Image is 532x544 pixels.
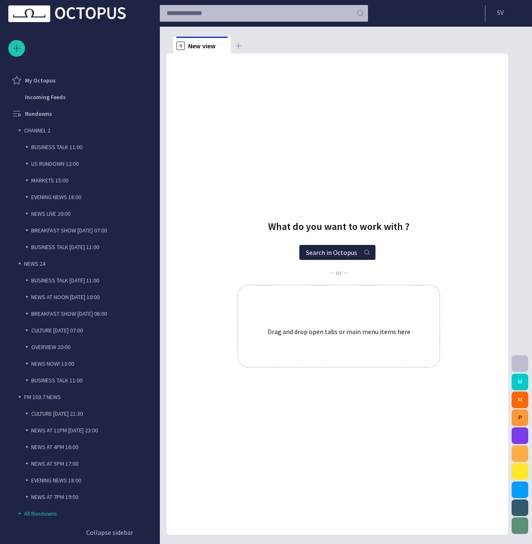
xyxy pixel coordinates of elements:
p: BUSINESS TALK 11:00 [31,143,152,151]
div: EVENING NEWS 18:00 [22,189,152,205]
p: S V [497,7,504,17]
button: Collapse sidebar [12,524,147,541]
p: Collapse sidebar [85,527,138,537]
p: Rundowns [25,110,52,118]
div: BUSINESS TALK 11:00 [22,139,152,155]
div: BUSINESS TALK 11:00 [22,372,152,389]
div: NEWS AT 5PM 17:00 [22,455,152,472]
p: All Rundowns [24,509,152,518]
p: EVENING NEWS 18:00 [31,193,152,201]
div: EVENING NEWS 18:00 [22,472,152,489]
p: EVENING NEWS 18:00 [31,476,152,484]
p: NEWS 24 [24,260,143,268]
p: CULTURE [DATE] 07:00 [31,326,152,334]
p: BUSINESS TALK [DATE] 11:00 [31,243,152,251]
p: My Octopus [25,76,56,85]
div: NEWS AT 7PM 19:00 [22,489,152,505]
p: NEWS AT 11PM [DATE] 23:00 [31,426,152,434]
p: BUSINESS TALK 11:00 [31,376,152,384]
p: NEWS NOW! 13:00 [31,359,152,368]
p: FM 103.7 NEWS [24,393,143,401]
p: -- or -- [330,268,348,277]
div: BREAKFAST SHOW [DATE] 07:00 [22,222,152,239]
p: BREAKFAST SHOW [DATE] 07:00 [31,226,152,235]
img: Octopus News Room [8,5,126,22]
button: SV [490,5,527,20]
div: NNew view [173,37,231,53]
button: P [512,409,528,426]
p: NEWS AT 7PM 19:00 [31,493,152,501]
p: CHANNEL 2 [24,126,143,135]
p: NEWS LIVE 20:00 [31,210,152,218]
div: NEWS NOW! 13:00 [22,355,152,372]
div: NEWS LIVE 20:00 [22,205,152,222]
p: OVERVIEW 20:00 [31,343,152,351]
p: Incoming Feeds [25,93,66,101]
div: BREAKFAST SHOW [DATE] 08:00 [22,305,152,322]
p: BUSINESS TALK [DATE] 11:00 [31,276,152,284]
div: MARKETS 15:00 [22,172,152,189]
div: NEWS AT 4PM 16:00 [22,439,152,455]
p: US RUNDOWN 12:00 [31,160,152,168]
div: CULTURE [DATE] 21:30 [22,405,152,422]
div: CULTURE [DATE] 07:00 [22,322,152,339]
div: OVERVIEW 20:00 [22,339,152,355]
p: MARKETS 15:00 [31,176,152,185]
button: M [512,392,528,408]
p: NEWS AT 4PM 16:00 [31,443,152,451]
div: US RUNDOWN 12:00 [22,155,152,172]
p: BREAKFAST SHOW [DATE] 08:00 [31,309,152,318]
p: NEWS AT 5PM 17:00 [31,459,152,468]
button: M [512,374,528,390]
button: Search in Octopus [299,245,375,260]
p: CULTURE [DATE] 21:30 [31,409,152,418]
p: N [177,42,185,50]
div: BUSINESS TALK [DATE] 11:00 [22,239,152,255]
h2: What do you want to work with ? [268,221,410,232]
div: NEWS AT 11PM [DATE] 23:00 [22,422,152,439]
ul: main menu [8,72,152,524]
div: BUSINESS TALK [DATE] 11:00 [22,272,152,289]
div: NEWS AT NOON [DATE] 10:00 [22,289,152,305]
p: NEWS AT NOON [DATE] 10:00 [31,293,152,301]
span: New view [188,42,216,50]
